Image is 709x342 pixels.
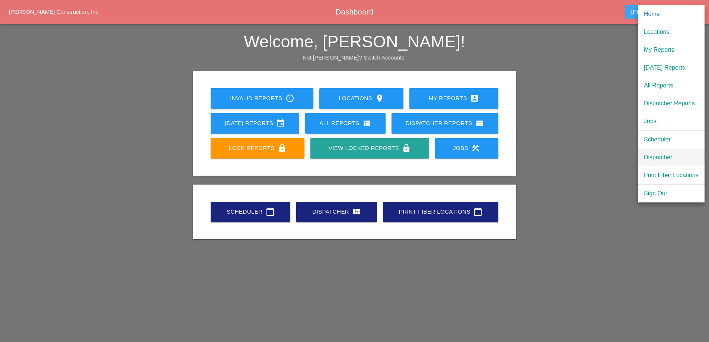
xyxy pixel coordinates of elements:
[375,94,384,103] i: location_on
[470,94,479,103] i: account_box
[303,54,362,61] span: Not [PERSON_NAME]?
[276,119,285,128] i: event
[223,119,287,128] div: [DATE] Reports
[644,63,699,72] div: [DATE] Reports
[336,8,373,16] span: Dashboard
[223,94,301,103] div: Invalid Reports
[638,59,705,77] a: [DATE] Reports
[409,88,498,109] a: My Reports
[644,10,699,19] div: Home
[644,99,699,108] div: Dispatcher Reports
[266,207,275,216] i: calendar_today
[223,207,278,216] div: Scheduler
[638,5,705,23] a: Home
[9,9,100,15] a: [PERSON_NAME] Construction, Inc.
[285,94,294,103] i: error_outline
[383,202,498,222] a: Print Fiber Locations
[638,148,705,166] a: Dispatcher
[223,144,293,153] div: Lock Reports
[644,45,699,54] div: My Reports
[305,113,386,134] a: All Reports
[473,207,482,216] i: calendar_today
[644,81,699,90] div: All Reports
[392,113,498,134] a: Dispatcher Reports
[638,23,705,41] a: Locations
[644,189,699,198] div: Sign Out
[352,207,361,216] i: view_quilt
[638,112,705,130] a: Jobs
[331,94,391,103] div: Locations
[310,138,429,159] a: View Locked Reports
[625,5,697,19] button: [PERSON_NAME]
[638,131,705,148] a: Scheduler
[421,94,486,103] div: My Reports
[638,166,705,184] a: Print Fiber Locations
[403,119,486,128] div: Dispatcher Reports
[317,119,374,128] div: All Reports
[644,153,699,162] div: Dispatcher
[211,113,299,134] a: [DATE] Reports
[296,202,377,222] a: Dispatcher
[447,144,486,153] div: Jobs
[644,28,699,36] div: Locations
[278,144,287,153] i: lock
[475,119,484,128] i: view_list
[308,207,365,216] div: Dispatcher
[402,144,411,153] i: lock
[638,41,705,59] a: My Reports
[644,171,699,180] div: Print Fiber Locations
[638,77,705,95] a: All Reports
[211,202,290,222] a: Scheduler
[631,7,691,16] div: [PERSON_NAME]
[322,144,417,153] div: View Locked Reports
[211,138,304,159] a: Lock Reports
[211,88,313,109] a: Invalid Reports
[644,135,699,144] div: Scheduler
[471,144,480,153] i: construction
[395,207,486,216] div: Print Fiber Locations
[364,54,405,61] a: Switch Accounts
[435,138,498,159] a: Jobs
[638,95,705,112] a: Dispatcher Reports
[363,119,371,128] i: view_list
[319,88,403,109] a: Locations
[644,117,699,126] div: Jobs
